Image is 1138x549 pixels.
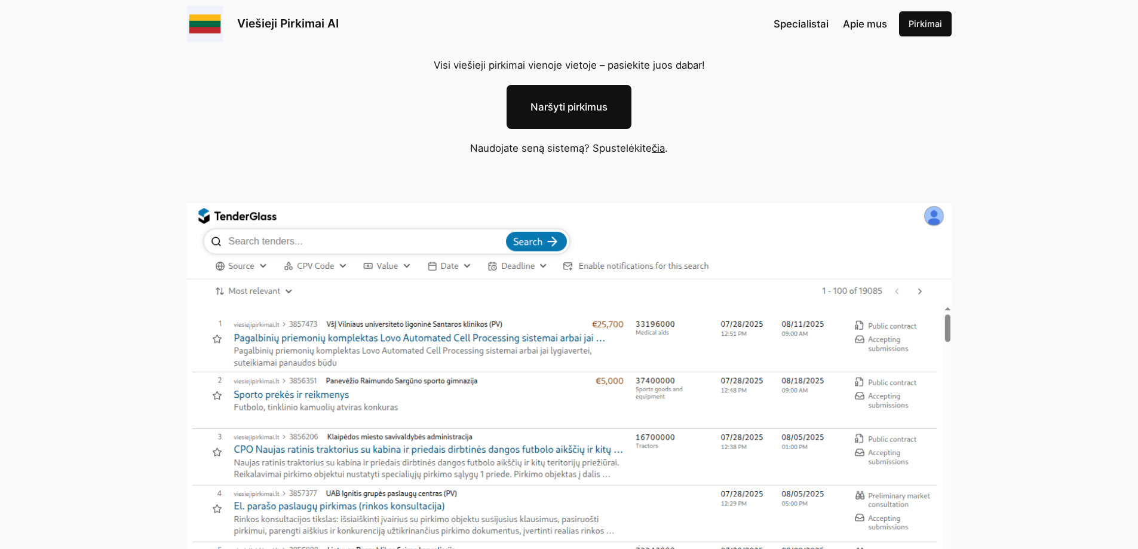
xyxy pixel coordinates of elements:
a: Viešieji Pirkimai AI [237,16,339,30]
a: Pirkimai [899,11,952,36]
span: Apie mus [843,18,887,30]
a: Naršyti pirkimus [507,85,631,129]
p: Naudojate seną sistemą? Spustelėkite . [384,140,754,156]
a: Apie mus [843,16,887,32]
a: Specialistai [774,16,829,32]
span: Specialistai [774,18,829,30]
nav: Navigation [774,16,887,32]
a: čia [652,142,665,154]
p: Visi viešieji pirkimai vienoje vietoje – pasiekite juos dabar! [400,57,738,73]
img: Viešieji pirkimai logo [187,6,223,42]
